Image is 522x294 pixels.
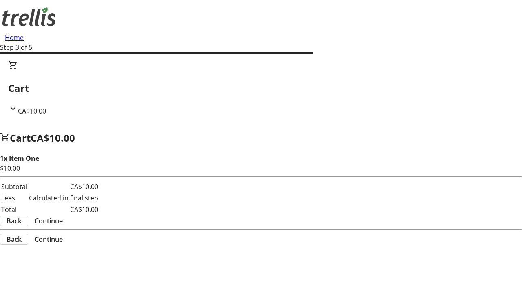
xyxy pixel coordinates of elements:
span: Back [7,216,22,226]
td: Total [1,204,28,215]
span: Continue [35,216,63,226]
td: CA$10.00 [29,181,99,192]
span: Back [7,234,22,244]
button: Continue [28,234,69,244]
span: Continue [35,234,63,244]
div: CartCA$10.00 [8,60,514,116]
td: Fees [1,193,28,203]
td: Subtotal [1,181,28,192]
h2: Cart [8,81,514,96]
span: Cart [10,131,31,145]
span: CA$10.00 [18,107,46,116]
td: Calculated in final step [29,193,99,203]
button: Continue [28,216,69,226]
td: CA$10.00 [29,204,99,215]
span: CA$10.00 [31,131,75,145]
